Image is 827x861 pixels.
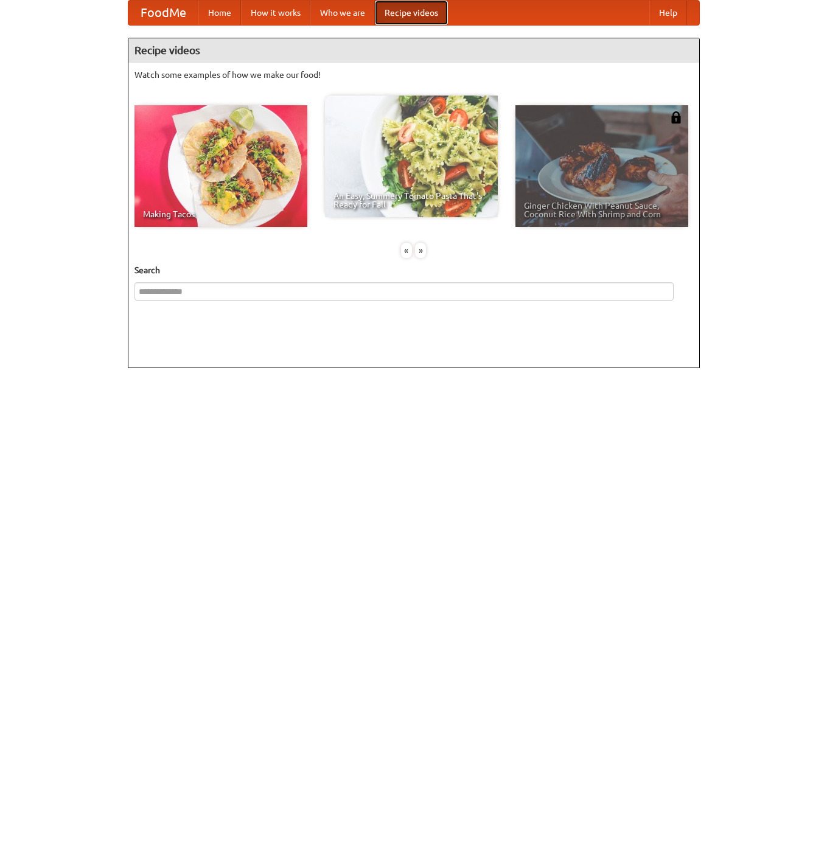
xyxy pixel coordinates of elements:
a: An Easy, Summery Tomato Pasta That's Ready for Fall [325,96,498,217]
span: Making Tacos [143,210,299,218]
a: Recipe videos [375,1,448,25]
img: 483408.png [670,111,682,124]
a: Help [649,1,687,25]
a: Making Tacos [134,105,307,227]
div: « [401,243,412,258]
h5: Search [134,264,693,276]
p: Watch some examples of how we make our food! [134,69,693,81]
span: An Easy, Summery Tomato Pasta That's Ready for Fall [333,192,489,209]
a: How it works [241,1,310,25]
a: Home [198,1,241,25]
a: FoodMe [128,1,198,25]
a: Who we are [310,1,375,25]
div: » [415,243,426,258]
h4: Recipe videos [128,38,699,63]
